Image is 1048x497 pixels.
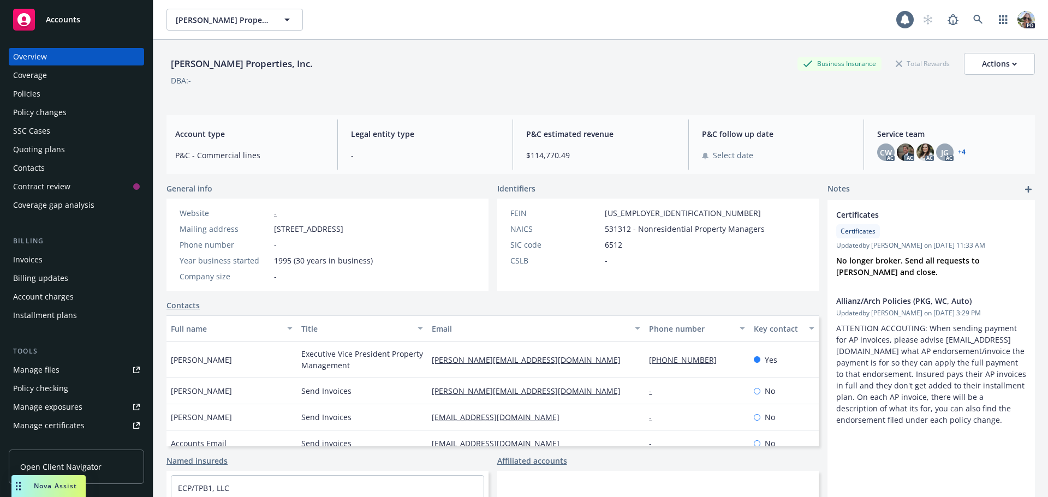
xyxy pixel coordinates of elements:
[166,57,317,71] div: [PERSON_NAME] Properties, Inc.
[649,355,725,365] a: [PHONE_NUMBER]
[301,348,423,371] span: Executive Vice President Property Management
[20,461,102,472] span: Open Client Navigator
[432,438,568,448] a: [EMAIL_ADDRESS][DOMAIN_NAME]
[166,455,228,466] a: Named insureds
[180,255,270,266] div: Year business started
[166,300,200,311] a: Contacts
[274,223,343,235] span: [STREET_ADDRESS]
[9,307,144,324] a: Installment plans
[13,67,47,84] div: Coverage
[649,386,660,396] a: -
[171,385,232,397] span: [PERSON_NAME]
[880,147,892,158] span: CW
[897,143,914,161] img: photo
[9,270,144,287] a: Billing updates
[841,226,876,236] span: Certificates
[9,398,144,416] a: Manage exposures
[9,288,144,306] a: Account charges
[13,361,59,379] div: Manage files
[1022,183,1035,196] a: add
[13,196,94,214] div: Coverage gap analysis
[13,288,74,306] div: Account charges
[351,149,500,161] span: -
[649,323,733,334] div: Phone number
[649,412,660,422] a: -
[645,315,749,342] button: Phone number
[9,141,144,158] a: Quoting plans
[166,9,303,31] button: [PERSON_NAME] Properties, Inc.
[13,380,68,397] div: Policy checking
[9,85,144,103] a: Policies
[13,85,40,103] div: Policies
[171,438,227,449] span: Accounts Email
[649,438,660,448] a: -
[605,223,765,235] span: 531312 - Nonresidential Property Managers
[301,411,352,423] span: Send Invoices
[836,323,1028,425] span: ATTENTION ACCOUTING: When sending payment for AP invoices, please advise [EMAIL_ADDRESS][DOMAIN_N...
[13,122,50,140] div: SSC Cases
[749,315,819,342] button: Key contact
[836,295,998,307] span: Allianz/Arch Policies (PKG, WC, Auto)
[13,104,67,121] div: Policy changes
[297,315,427,342] button: Title
[9,380,144,397] a: Policy checking
[9,417,144,434] a: Manage certificates
[765,438,775,449] span: No
[166,315,297,342] button: Full name
[827,200,1035,286] div: CertificatesCertificatesUpdatedby [PERSON_NAME] on [DATE] 11:33 AMNo longer broker. Send all requ...
[180,271,270,282] div: Company size
[9,178,144,195] a: Contract review
[9,104,144,121] a: Policy changes
[171,354,232,366] span: [PERSON_NAME]
[827,286,1035,434] div: Allianz/Arch Policies (PKG, WC, Auto)Updatedby [PERSON_NAME] on [DATE] 3:29 PMATTENTION ACCOUTING...
[497,183,535,194] span: Identifiers
[916,143,934,161] img: photo
[605,239,622,250] span: 6512
[13,48,47,65] div: Overview
[9,159,144,177] a: Contacts
[797,57,882,70] div: Business Insurance
[13,141,65,158] div: Quoting plans
[432,386,629,396] a: [PERSON_NAME][EMAIL_ADDRESS][DOMAIN_NAME]
[890,57,955,70] div: Total Rewards
[351,128,500,140] span: Legal entity type
[958,149,966,155] a: +4
[13,398,82,416] div: Manage exposures
[992,9,1014,31] a: Switch app
[180,207,270,219] div: Website
[605,255,608,266] span: -
[9,361,144,379] a: Manage files
[13,270,68,287] div: Billing updates
[510,239,600,250] div: SIC code
[9,236,144,247] div: Billing
[13,435,68,453] div: Manage claims
[917,9,939,31] a: Start snowing
[13,251,43,268] div: Invoices
[427,315,645,342] button: Email
[9,346,144,357] div: Tools
[301,323,411,334] div: Title
[301,438,352,449] span: Send invoices
[13,159,45,177] div: Contacts
[432,355,629,365] a: [PERSON_NAME][EMAIL_ADDRESS][DOMAIN_NAME]
[9,196,144,214] a: Coverage gap analysis
[526,128,675,140] span: P&C estimated revenue
[175,149,324,161] span: P&C - Commercial lines
[274,239,277,250] span: -
[942,9,964,31] a: Report a Bug
[46,15,80,24] span: Accounts
[964,53,1035,75] button: Actions
[274,271,277,282] span: -
[13,417,85,434] div: Manage certificates
[9,4,144,35] a: Accounts
[175,128,324,140] span: Account type
[510,255,600,266] div: CSLB
[9,67,144,84] a: Coverage
[13,178,70,195] div: Contract review
[171,411,232,423] span: [PERSON_NAME]
[180,239,270,250] div: Phone number
[510,223,600,235] div: NAICS
[754,323,802,334] div: Key contact
[836,308,1026,318] span: Updated by [PERSON_NAME] on [DATE] 3:29 PM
